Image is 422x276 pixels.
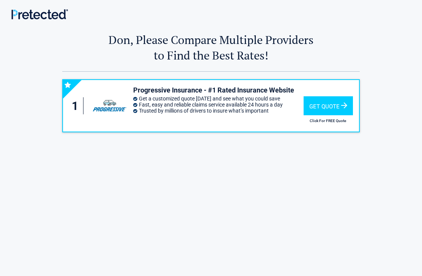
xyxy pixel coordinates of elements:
img: progressive's logo [90,96,129,115]
h2: Click For FREE Quote [304,119,352,123]
img: Main Logo [11,9,68,19]
div: Get Quote [304,96,353,115]
div: 1 [71,97,83,114]
h2: Don, Please Compare Multiple Providers to Find the Best Rates! [62,32,359,63]
li: Trusted by millions of drivers to insure what’s important [133,108,304,114]
h3: Progressive Insurance - #1 Rated Insurance Website [133,86,304,94]
li: Get a customized quote [DATE] and see what you could save [133,96,304,102]
li: Fast, easy and reliable claims service available 24 hours a day [133,102,304,108]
